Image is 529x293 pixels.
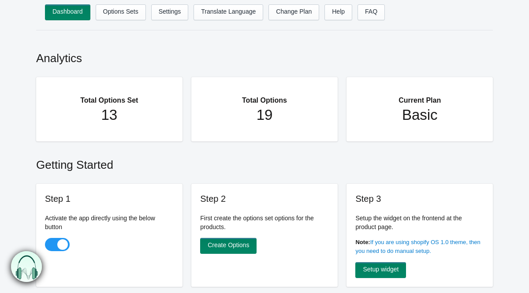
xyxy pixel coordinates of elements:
p: Activate the app directly using the below button [45,214,174,231]
h2: Analytics [36,41,493,70]
a: Settings [151,4,189,20]
h3: Step 3 [355,193,484,205]
h1: 19 [209,106,320,124]
p: Setup the widget on the frontend at the product page. [355,214,484,231]
a: If you are using shopify OS 1.0 theme, then you need to do manual setup. [355,239,480,254]
a: Change Plan [268,4,319,20]
h2: Total Options [209,86,320,106]
a: Setup widget [355,262,406,278]
a: Help [324,4,352,20]
h1: Basic [364,106,475,124]
h1: 13 [54,106,165,124]
b: Note: [355,239,370,245]
img: bxm.png [11,252,42,282]
a: FAQ [358,4,385,20]
h3: Step 2 [200,193,329,205]
a: Create Options [200,238,257,254]
p: First create the options set options for the products. [200,214,329,231]
h2: Current Plan [364,86,475,106]
h2: Total Options Set [54,86,165,106]
h3: Step 1 [45,193,174,205]
a: Dashboard [45,4,90,20]
a: Translate Language [194,4,263,20]
h2: Getting Started [36,148,493,177]
a: Options Sets [96,4,146,20]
